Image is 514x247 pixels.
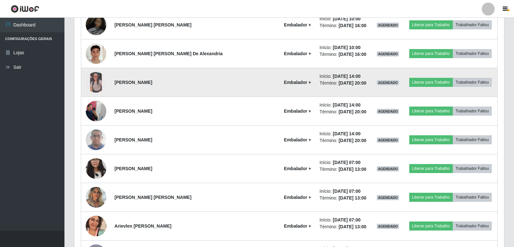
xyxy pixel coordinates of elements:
li: Início: [320,188,369,195]
button: Liberar para Trabalho [409,135,453,144]
img: 1755882104624.jpeg [86,183,106,211]
button: Trabalhador Faltou [453,78,492,87]
strong: [PERSON_NAME] [114,137,152,142]
time: [DATE] 13:00 [339,167,366,172]
time: [DATE] 20:00 [339,80,366,86]
li: Início: [320,44,369,51]
li: Término: [320,166,369,173]
strong: Embalador + [284,195,311,200]
button: Trabalhador Faltou [453,135,492,144]
time: [DATE] 07:00 [333,217,361,222]
strong: [PERSON_NAME] [PERSON_NAME] De Alexandria [114,51,223,56]
strong: [PERSON_NAME] [PERSON_NAME] [114,195,191,200]
button: Liberar para Trabalho [409,49,453,58]
li: Término: [320,108,369,115]
strong: Embalador + [284,51,311,56]
li: Início: [320,73,369,80]
li: Término: [320,22,369,29]
img: 1756390587594.jpeg [86,208,106,244]
li: Início: [320,15,369,22]
button: Liberar para Trabalho [409,221,453,231]
strong: [PERSON_NAME] [114,80,152,85]
strong: [PERSON_NAME] [114,166,152,171]
span: AGENDADO [377,109,399,114]
time: [DATE] 13:00 [339,195,366,201]
li: Término: [320,51,369,58]
button: Trabalhador Faltou [453,221,492,231]
span: AGENDADO [377,195,399,200]
time: [DATE] 16:00 [339,23,366,28]
span: AGENDADO [377,224,399,229]
strong: Embalador + [284,223,311,229]
strong: Embalador + [284,137,311,142]
strong: [PERSON_NAME] [PERSON_NAME] [114,22,191,27]
time: [DATE] 07:00 [333,160,361,165]
strong: Embalador + [284,80,311,85]
span: AGENDADO [377,138,399,143]
strong: Arievlen [PERSON_NAME] [114,223,171,229]
button: Trabalhador Faltou [453,49,492,58]
span: AGENDADO [377,80,399,85]
time: [DATE] 16:00 [339,52,366,57]
span: AGENDADO [377,23,399,28]
span: AGENDADO [377,166,399,171]
button: Liberar para Trabalho [409,193,453,202]
img: 1757000552825.jpeg [86,6,106,43]
img: 1756340937257.jpeg [86,97,106,125]
time: [DATE] 20:00 [339,138,366,143]
time: [DATE] 14:00 [333,131,361,136]
time: [DATE] 14:00 [333,102,361,108]
li: Início: [320,130,369,137]
img: 1756993825636.jpeg [86,126,106,153]
button: Trabalhador Faltou [453,164,492,173]
strong: Embalador + [284,166,311,171]
time: [DATE] 10:00 [333,16,361,21]
button: Trabalhador Faltou [453,20,492,29]
li: Início: [320,102,369,108]
button: Trabalhador Faltou [453,193,492,202]
button: Trabalhador Faltou [453,107,492,116]
li: Início: [320,217,369,223]
strong: [PERSON_NAME] [114,108,152,114]
img: CoreUI Logo [11,5,39,13]
time: [DATE] 07:00 [333,189,361,194]
strong: Embalador + [284,108,311,114]
time: [DATE] 13:00 [339,224,366,229]
li: Término: [320,137,369,144]
strong: Embalador + [284,22,311,27]
li: Término: [320,80,369,87]
time: [DATE] 20:00 [339,109,366,114]
li: Término: [320,223,369,230]
span: AGENDADO [377,51,399,57]
button: Liberar para Trabalho [409,164,453,173]
img: 1755723022519.jpeg [86,150,106,187]
img: 1757512325421.jpeg [86,35,106,72]
li: Término: [320,195,369,201]
time: [DATE] 10:00 [333,45,361,50]
button: Liberar para Trabalho [409,107,453,116]
button: Liberar para Trabalho [409,78,453,87]
img: 1755015706163.jpeg [86,72,106,93]
button: Liberar para Trabalho [409,20,453,29]
time: [DATE] 14:00 [333,74,361,79]
li: Início: [320,159,369,166]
